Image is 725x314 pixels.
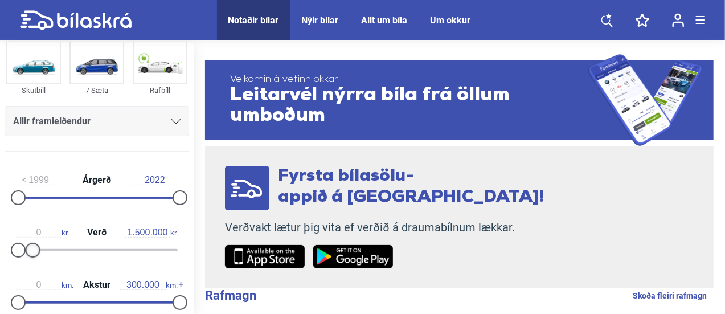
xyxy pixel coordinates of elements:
a: Nýir bílar [302,15,339,26]
a: Um okkur [431,15,471,26]
span: Akstur [80,280,113,289]
span: km. [16,280,73,290]
a: Notaðir bílar [228,15,279,26]
span: Allir framleiðendur [13,113,91,129]
span: Leitarvél nýrra bíla frá öllum umboðum [230,85,588,127]
span: km. [120,280,178,290]
a: Velkomin á vefinn okkar!Leitarvél nýrra bíla frá öllum umboðum [205,54,714,146]
img: user-login.svg [672,13,685,27]
span: kr. [16,227,69,238]
a: Skoða fleiri rafmagn [633,288,707,303]
span: Árgerð [80,176,114,185]
span: Velkomin á vefinn okkar! [230,74,588,85]
div: Skutbíll [6,84,61,97]
p: Verðvakt lætur þig vita ef verðið á draumabílnum lækkar. [225,221,544,235]
span: Verð [84,228,109,237]
span: kr. [125,227,178,238]
div: Rafbíll [133,84,187,97]
span: Fyrsta bílasölu- appið á [GEOGRAPHIC_DATA]! [278,168,544,206]
b: Rafmagn [205,288,256,303]
a: Allt um bíla [362,15,408,26]
div: 7 Sæta [69,84,124,97]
